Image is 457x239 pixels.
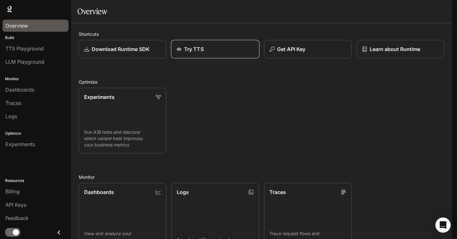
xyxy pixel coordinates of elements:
[84,129,161,148] p: Run A/B tests and discover which variant best improves your business metrics
[357,40,444,58] a: Learn about Runtime
[79,88,166,153] a: ExperimentsRun A/B tests and discover which variant best improves your business metrics
[84,188,114,196] p: Dashboards
[84,93,115,101] p: Experiments
[79,40,166,58] a: Download Runtime SDK
[79,174,444,180] h2: Monitor
[269,188,286,196] p: Traces
[184,45,204,53] p: Try TTS
[277,45,305,53] p: Get API Key
[79,31,444,37] h2: Shortcuts
[171,40,260,59] a: Try TTS
[435,217,451,233] div: Open Intercom Messenger
[79,79,444,85] h2: Optimize
[92,45,149,53] p: Download Runtime SDK
[264,40,352,58] button: Get API Key
[77,5,107,18] h1: Overview
[177,188,189,196] p: Logs
[370,45,420,53] p: Learn about Runtime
